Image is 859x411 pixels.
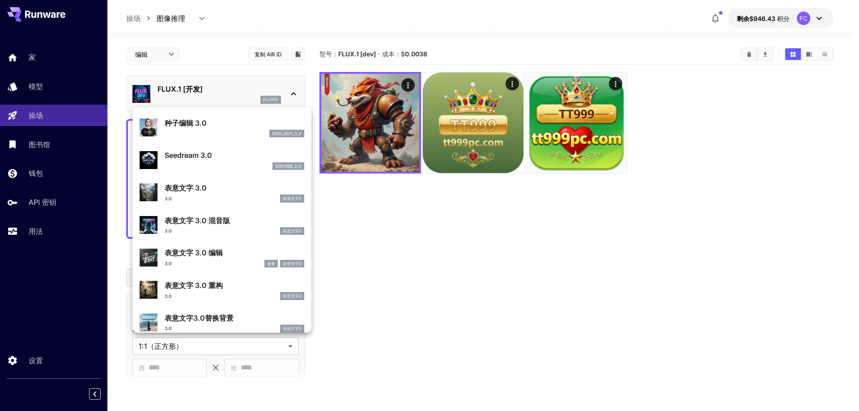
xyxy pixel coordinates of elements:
[140,244,304,271] div: 表意文字 3.0 编辑3.0修复表意文字3
[272,131,302,136] font: seed_edit_3_0
[283,326,302,331] font: 表意文字3
[165,293,172,299] font: 3.0
[165,314,234,322] font: 表意文字3.0替换背景
[165,228,172,233] font: 3.0
[140,146,304,174] div: Seedream 3.0seedree_3_0
[165,248,223,257] font: 表意文字 3.0 编辑
[140,179,304,206] div: 表意文字 3.03.0表意文字3
[165,196,172,201] font: 3.0
[275,164,302,169] font: seedree_3_0
[165,183,207,192] font: 表意文字 3.0
[283,229,302,233] font: 表意文字3
[165,119,207,127] font: 种子编辑 3.0
[165,151,212,160] font: Seedream 3.0
[283,196,302,201] font: 表意文字3
[165,216,230,225] font: 表意文字 3.0 混音版
[165,281,223,290] font: 表意文字 3.0 重构
[140,276,304,304] div: 表意文字 3.0 重构3.0表意文字3
[140,114,304,141] div: 种子编辑 3.0seed_edit_3_0
[165,326,172,331] font: 3.0
[165,261,172,266] font: 3.0
[140,309,304,336] div: 表意文字3.0替换背景3.0表意文字3
[267,261,275,266] font: 修复
[283,293,302,298] font: 表意文字3
[140,212,304,239] div: 表意文字 3.0 混音版3.0表意文字3
[283,261,302,266] font: 表意文字3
